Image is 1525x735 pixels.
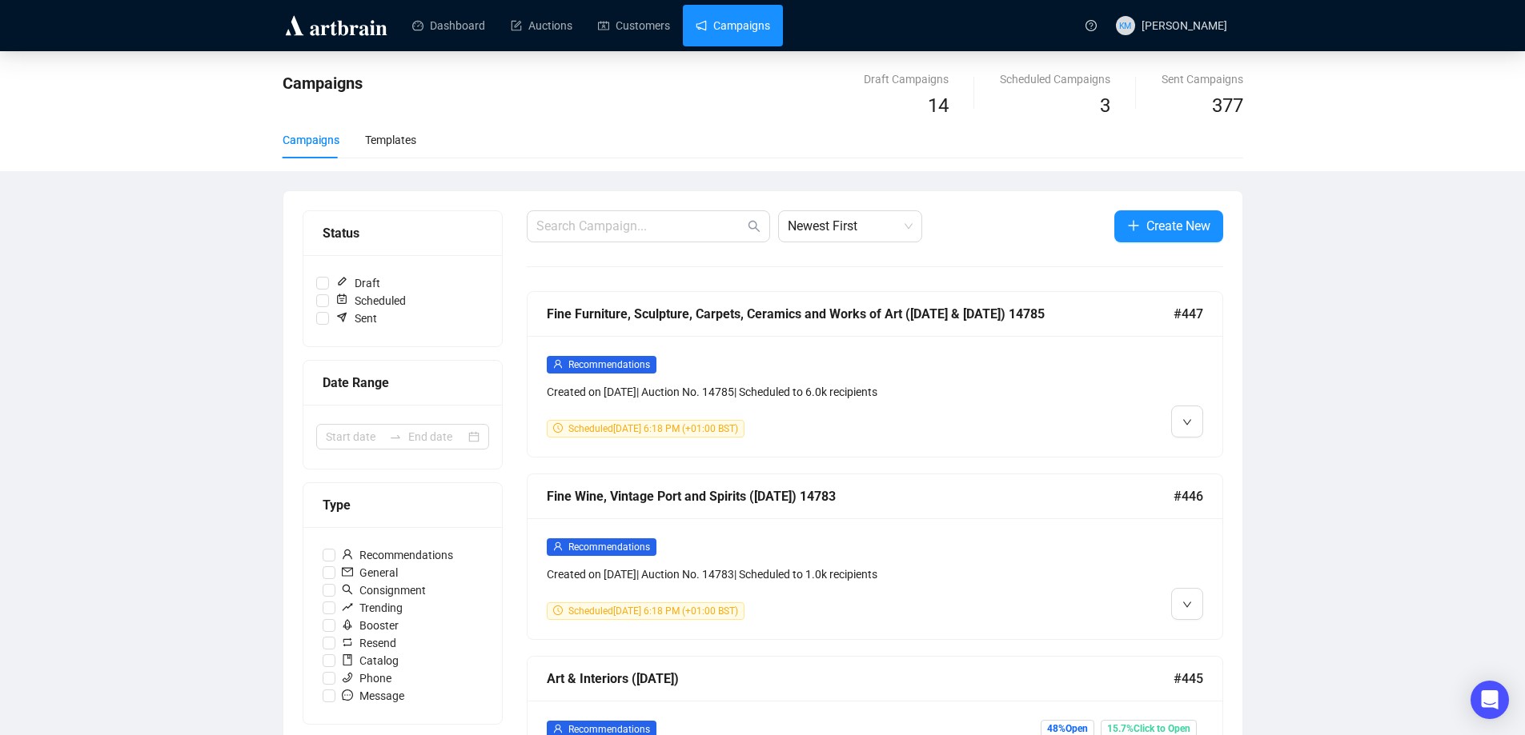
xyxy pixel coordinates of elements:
[1182,600,1192,609] span: down
[568,724,650,735] span: Recommendations
[342,566,353,577] span: mail
[1086,20,1097,31] span: question-circle
[547,669,1174,689] div: Art & Interiors ([DATE])
[568,359,650,370] span: Recommendations
[335,669,398,687] span: Phone
[1114,210,1223,242] button: Create New
[748,220,760,233] span: search
[1182,417,1192,427] span: down
[1100,94,1110,117] span: 3
[335,634,403,652] span: Resend
[329,310,383,327] span: Sent
[1127,219,1140,232] span: plus
[928,94,949,117] span: 14
[1174,486,1203,506] span: #446
[283,131,339,149] div: Campaigns
[342,549,353,560] span: user
[553,423,563,433] span: clock-circle
[547,383,1037,401] div: Created on [DATE] | Auction No. 14785 | Scheduled to 6.0k recipients
[1174,669,1203,689] span: #445
[323,373,483,393] div: Date Range
[568,541,650,553] span: Recommendations
[335,687,411,705] span: Message
[326,428,383,445] input: Start date
[335,546,460,564] span: Recommendations
[598,5,670,46] a: Customers
[553,359,563,369] span: user
[283,13,390,38] img: logo
[1162,70,1243,88] div: Sent Campaigns
[329,274,387,292] span: Draft
[696,5,770,46] a: Campaigns
[389,430,402,443] span: to
[1142,19,1227,32] span: [PERSON_NAME]
[553,541,563,551] span: user
[788,211,913,242] span: Newest First
[342,689,353,701] span: message
[335,599,409,617] span: Trending
[568,423,738,434] span: Scheduled [DATE] 6:18 PM (+01:00 BST)
[1119,18,1132,32] span: KM
[342,637,353,648] span: retweet
[864,70,949,88] div: Draft Campaigns
[342,584,353,595] span: search
[553,605,563,615] span: clock-circle
[335,617,405,634] span: Booster
[1000,70,1110,88] div: Scheduled Campaigns
[329,292,412,310] span: Scheduled
[342,654,353,665] span: book
[342,619,353,630] span: rocket
[527,473,1223,640] a: Fine Wine, Vintage Port and Spirits ([DATE]) 14783#446userRecommendationsCreated on [DATE]| Aucti...
[408,428,465,445] input: End date
[568,605,738,617] span: Scheduled [DATE] 6:18 PM (+01:00 BST)
[547,565,1037,583] div: Created on [DATE] | Auction No. 14783 | Scheduled to 1.0k recipients
[323,495,483,515] div: Type
[527,291,1223,457] a: Fine Furniture, Sculpture, Carpets, Ceramics and Works of Art ([DATE] & [DATE]) 14785#447userReco...
[342,672,353,683] span: phone
[323,223,483,243] div: Status
[335,581,432,599] span: Consignment
[547,486,1174,506] div: Fine Wine, Vintage Port and Spirits ([DATE]) 14783
[511,5,572,46] a: Auctions
[412,5,485,46] a: Dashboard
[1146,216,1210,236] span: Create New
[1174,304,1203,324] span: #447
[342,601,353,613] span: rise
[365,131,416,149] div: Templates
[547,304,1174,324] div: Fine Furniture, Sculpture, Carpets, Ceramics and Works of Art ([DATE] & [DATE]) 14785
[536,217,744,236] input: Search Campaign...
[1212,94,1243,117] span: 377
[335,652,405,669] span: Catalog
[283,74,363,93] span: Campaigns
[335,564,404,581] span: General
[553,724,563,733] span: user
[1471,681,1509,719] div: Open Intercom Messenger
[389,430,402,443] span: swap-right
